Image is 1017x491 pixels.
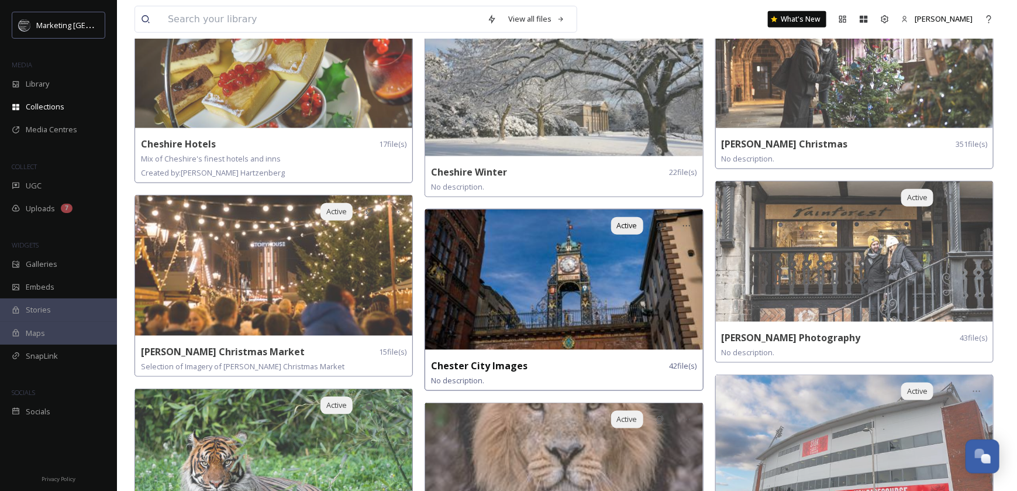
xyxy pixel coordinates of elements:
span: Active [326,206,347,217]
a: [PERSON_NAME] [895,8,978,30]
span: 15 file(s) [379,346,406,358]
span: Created by: [PERSON_NAME] Hartzenberg [141,167,285,178]
span: SnapLink [26,351,58,362]
span: No description. [431,375,484,386]
strong: Cheshire Winter [431,166,507,178]
span: Marketing [GEOGRAPHIC_DATA] [36,19,147,30]
span: Active [617,414,637,425]
span: Stories [26,304,51,315]
span: 42 file(s) [670,360,697,372]
span: 17 file(s) [379,139,406,150]
img: Tatton%2520Snow.jpg [425,16,702,156]
span: Galleries [26,259,57,270]
strong: [PERSON_NAME] Christmas [722,138,848,150]
span: Collections [26,101,64,112]
span: Active [907,386,928,397]
span: No description. [722,153,775,164]
span: Library [26,78,49,90]
a: View all files [502,8,571,30]
span: Media Centres [26,124,77,135]
span: COLLECT [12,162,37,171]
span: Uploads [26,203,55,214]
span: Active [907,192,928,203]
span: [PERSON_NAME] [915,13,973,24]
strong: Cheshire Hotels [141,138,216,150]
span: Socials [26,406,50,417]
span: WIDGETS [12,241,39,249]
span: 22 file(s) [670,167,697,178]
span: Privacy Policy [42,475,75,483]
span: Active [326,400,347,411]
span: Maps [26,328,45,339]
img: JJA_Xmas-149.jpg [716,181,993,322]
span: No description. [722,347,775,358]
span: Active [617,220,637,231]
img: Commercial_Photographer_Chester_Ioan_Said_Photography_143.jpg [425,210,702,350]
strong: [PERSON_NAME] Photography [722,331,861,344]
strong: [PERSON_NAME] Christmas Market [141,345,305,358]
span: No description. [431,181,484,192]
img: Celynnen_Photography_146.jpg [135,195,412,336]
span: SOCIALS [12,388,35,397]
button: Open Chat [966,440,999,473]
span: Mix of Cheshire's finest hotels and inns [141,153,281,164]
span: 43 file(s) [960,332,987,344]
span: Embeds [26,281,54,293]
span: UGC [26,180,42,191]
a: What's New [768,11,826,28]
a: Privacy Policy [42,471,75,485]
span: MEDIA [12,60,32,69]
input: Search your library [162,6,481,32]
img: MC-Logo-01.svg [19,19,30,31]
div: 7 [61,204,73,213]
strong: Chester City Images [431,359,528,372]
span: Selection of Imagery of [PERSON_NAME] Christmas Market [141,361,344,372]
span: 351 file(s) [956,139,987,150]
